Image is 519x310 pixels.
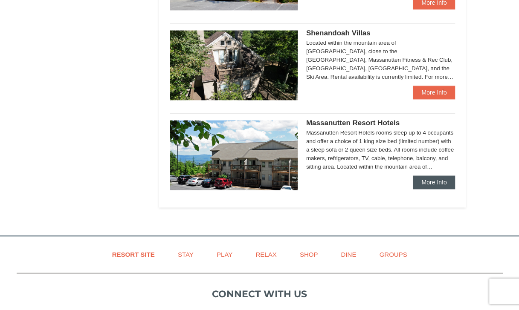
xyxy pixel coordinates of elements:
a: More Info [413,86,455,99]
a: Shop [289,245,329,264]
a: Play [206,245,243,264]
a: Dine [330,245,367,264]
img: 19219019-2-e70bf45f.jpg [170,30,298,100]
div: Massanutten Resort Hotels rooms sleep up to 4 occupants and offer a choice of 1 king size bed (li... [306,129,455,171]
a: Resort Site [101,245,165,264]
span: Massanutten Resort Hotels [306,119,400,127]
img: 19219026-1-e3b4ac8e.jpg [170,120,298,190]
p: Connect with us [17,287,503,301]
a: Groups [368,245,418,264]
a: Relax [245,245,287,264]
a: Stay [167,245,204,264]
div: Located within the mountain area of [GEOGRAPHIC_DATA], close to the [GEOGRAPHIC_DATA], Massanutte... [306,39,455,81]
span: Shenandoah Villas [306,29,371,37]
a: More Info [413,175,455,189]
